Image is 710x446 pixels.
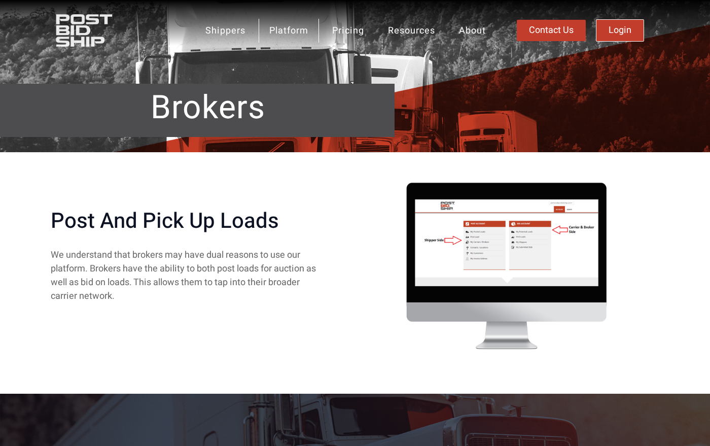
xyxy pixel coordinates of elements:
span: Brokers [151,89,265,128]
span: We understand that brokers may have dual reasons to use our platform. Brokers have the ability to... [51,248,316,289]
span: Contact Us [529,26,574,35]
a: Contact Us [517,20,586,41]
img: PostBidShip [56,14,145,46]
a: Platform [259,19,319,43]
span: Post and Pick Up Loads [51,209,279,234]
span: Login [609,26,631,35]
a: About [448,19,496,43]
a: Login [596,19,644,42]
span: llows them to tap into their broader carrier network. [51,276,300,303]
a: Resources [377,19,446,43]
a: Pricing [322,19,375,43]
a: Shippers [195,19,256,43]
